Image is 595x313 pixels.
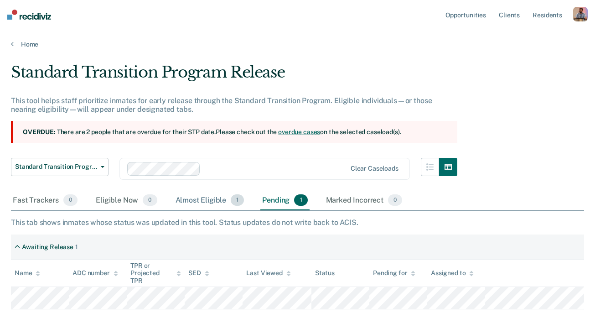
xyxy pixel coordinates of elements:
[23,128,56,136] strong: Overdue:
[315,269,335,277] div: Status
[11,218,584,227] div: This tab shows inmates whose status was updated in this tool. Status updates do not write back to...
[75,243,78,251] div: 1
[94,191,159,211] div: Eligible Now0
[15,163,97,171] span: Standard Transition Program Release
[130,262,181,285] div: TPR or Projected TPR
[22,243,73,251] div: Awaiting Release
[188,269,209,277] div: SED
[11,191,79,211] div: Fast Trackers0
[15,269,40,277] div: Name
[11,121,457,143] section: There are 2 people that are overdue for their STP date. Please check out the on the selected case...
[388,194,402,206] span: 0
[231,194,244,206] span: 1
[72,269,118,277] div: ADC number
[278,128,320,136] a: overdue cases
[351,165,398,172] div: Clear caseloads
[11,158,109,176] button: Standard Transition Program Release
[63,194,78,206] span: 0
[373,269,415,277] div: Pending for
[246,269,290,277] div: Last Viewed
[143,194,157,206] span: 0
[294,194,307,206] span: 1
[431,269,474,277] div: Assigned to
[260,191,309,211] div: Pending1
[11,240,82,255] div: Awaiting Release1
[324,191,404,211] div: Marked Incorrect0
[7,10,51,20] img: Recidiviz
[174,191,246,211] div: Almost Eligible1
[11,40,584,48] a: Home
[11,63,457,89] div: Standard Transition Program Release
[11,96,457,114] div: This tool helps staff prioritize inmates for early release through the Standard Transition Progra...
